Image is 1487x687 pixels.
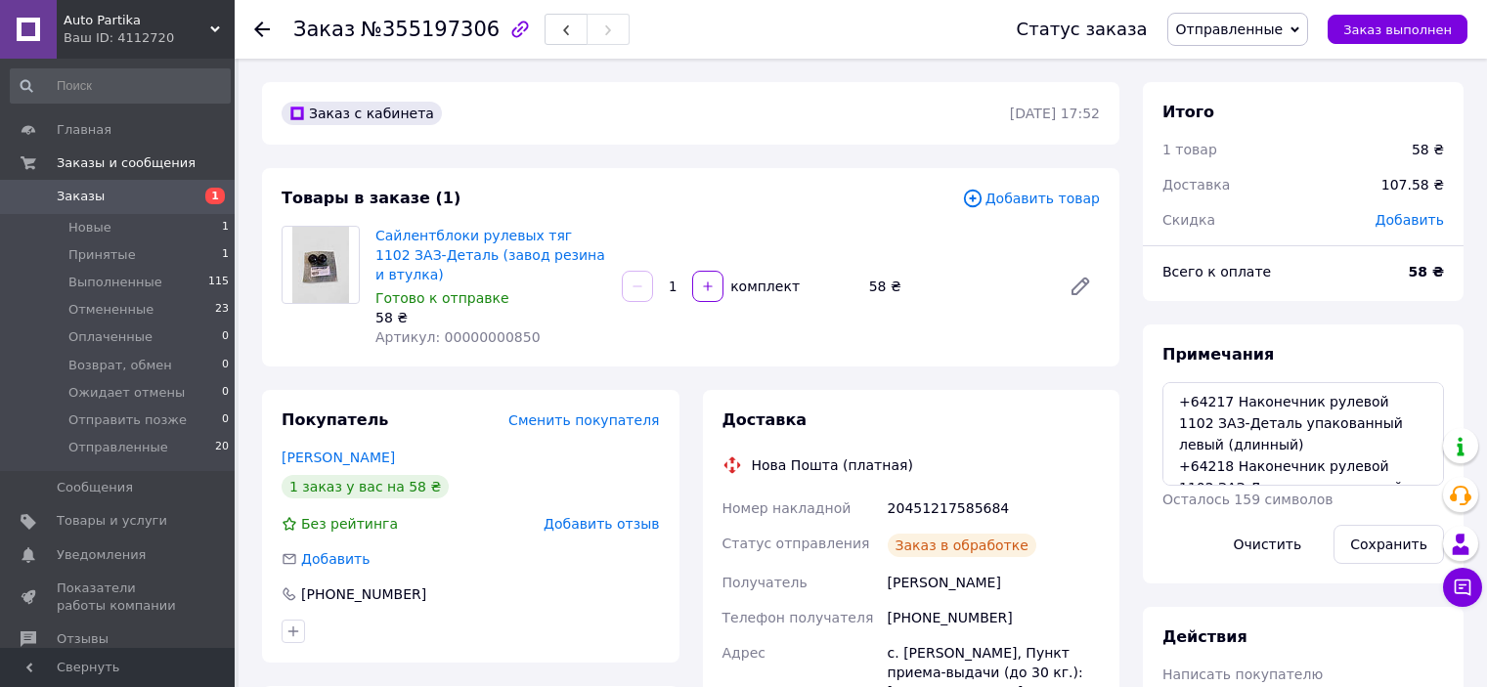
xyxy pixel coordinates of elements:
div: Заказ в обработке [888,534,1036,557]
span: 23 [215,301,229,319]
span: Auto Partika [64,12,210,29]
span: Отзывы [57,630,109,648]
button: Заказ выполнен [1328,15,1467,44]
span: Новые [68,219,111,236]
span: Заказ [293,18,355,41]
span: Заказы [57,188,105,205]
div: 1 заказ у вас на 58 ₴ [282,475,449,498]
span: 0 [222,384,229,402]
a: [PERSON_NAME] [282,450,395,465]
span: Отправленные [68,439,168,456]
span: 1 [222,219,229,236]
a: Редактировать [1061,267,1100,306]
span: Показатели работы компании [57,580,181,615]
div: 58 ₴ [861,273,1053,300]
div: Заказ с кабинета [282,102,442,125]
div: [PHONE_NUMBER] [884,600,1104,635]
span: Готово к отправке [375,290,509,306]
b: 58 ₴ [1409,264,1444,279]
span: №355197306 [361,18,500,41]
span: Отмененные [68,301,153,319]
span: Действия [1162,627,1247,646]
span: Телефон получателя [722,610,874,625]
span: Итого [1162,103,1214,121]
span: Написать покупателю [1162,666,1323,682]
span: Возврат, обмен [68,357,172,374]
span: Добавить товар [962,188,1100,209]
span: Оплаченные [68,328,153,346]
div: 58 ₴ [1412,140,1444,159]
div: Вернуться назад [254,20,270,39]
span: Выполненные [68,274,162,291]
span: 115 [208,274,229,291]
button: Сохранить [1334,525,1444,564]
span: Заказы и сообщения [57,154,196,172]
button: Очистить [1217,525,1319,564]
div: Ваш ID: 4112720 [64,29,235,47]
span: Сменить покупателя [508,412,659,428]
span: Всего к оплате [1162,264,1271,279]
span: 0 [222,328,229,346]
span: 0 [222,357,229,374]
span: 0 [222,411,229,429]
span: Главная [57,121,111,139]
span: Принятые [68,246,136,264]
span: Ожидает отмены [68,384,185,402]
span: Покупатель [282,410,388,429]
span: 1 товар [1162,142,1217,157]
span: Отправить позже [68,411,187,429]
span: 1 [222,246,229,264]
span: Статус отправления [722,536,870,551]
div: 20451217585684 [884,491,1104,526]
div: комплект [725,277,802,296]
button: Чат с покупателем [1443,568,1482,607]
span: Добавить [301,551,370,567]
div: [PERSON_NAME] [884,565,1104,600]
span: Примечания [1162,345,1274,364]
span: Заказ выполнен [1343,22,1452,37]
span: 1 [205,188,225,204]
span: Без рейтинга [301,516,398,532]
div: Нова Пошта (платная) [747,455,918,475]
div: [PHONE_NUMBER] [299,584,428,604]
span: Товары в заказе (1) [282,189,460,207]
time: [DATE] 17:52 [1010,106,1100,121]
span: Номер накладной [722,500,852,516]
span: Доставка [1162,177,1230,193]
span: Сообщения [57,479,133,496]
div: 58 ₴ [375,308,606,327]
span: Доставка [722,410,808,429]
span: Скидка [1162,212,1215,228]
img: Сайлентблоки рулевых тяг 1102 ЗАЗ-Деталь (завод резина и втулка) [292,227,350,303]
span: Отправленные [1176,21,1284,37]
div: 107.58 ₴ [1370,163,1456,206]
span: Артикул: 00000000850 [375,329,541,345]
span: Адрес [722,645,765,661]
span: Товары и услуги [57,512,167,530]
span: Добавить [1376,212,1444,228]
textarea: +64217 Наконечник рулевой 1102 ЗАЗ-Деталь упакованный левый (длинный) +64218 Наконечник рулевой 1... [1162,382,1444,486]
div: Статус заказа [1017,20,1148,39]
span: Осталось 159 символов [1162,492,1333,507]
span: Получатель [722,575,808,590]
input: Поиск [10,68,231,104]
span: Добавить отзыв [544,516,659,532]
span: Уведомления [57,546,146,564]
span: 20 [215,439,229,456]
a: Сайлентблоки рулевых тяг 1102 ЗАЗ-Деталь (завод резина и втулка) [375,228,605,282]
